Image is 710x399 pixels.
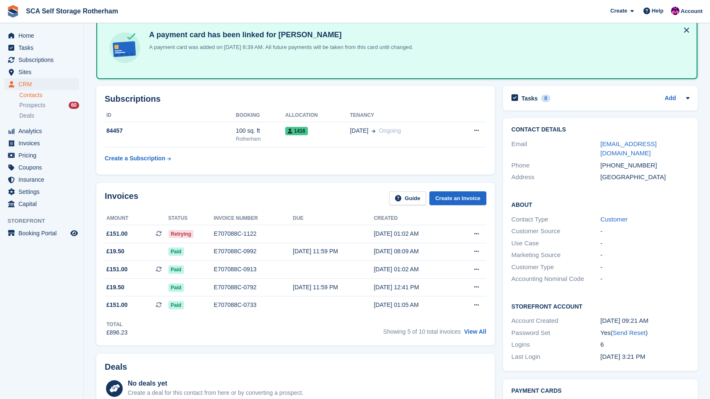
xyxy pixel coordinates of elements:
span: Showing 5 of 10 total invoices [383,328,461,335]
div: [DATE] 11:59 PM [293,247,374,256]
th: Tenancy [350,109,451,122]
div: Account Created [511,316,601,326]
a: menu [4,162,79,173]
span: ( ) [611,329,648,336]
a: Preview store [69,228,79,238]
h2: Contact Details [511,126,689,133]
div: E707088C-1122 [214,229,293,238]
span: £151.00 [106,229,128,238]
h4: A payment card has been linked for [PERSON_NAME] [146,30,413,40]
div: [DATE] 12:41 PM [374,283,454,292]
h2: About [511,200,689,209]
th: Amount [105,212,168,225]
div: Phone [511,161,601,170]
span: £151.00 [106,265,128,274]
span: Ongoing [379,127,401,134]
a: View All [464,328,486,335]
h2: Tasks [522,95,538,102]
div: Contact Type [511,215,601,224]
a: menu [4,125,79,137]
a: Create an Invoice [429,191,486,205]
p: A payment card was added on [DATE] 8:39 AM. All future payments will be taken from this card unti... [146,43,413,51]
div: Create a deal for this contact from here or by converting a prospect. [128,389,303,397]
div: Use Case [511,239,601,248]
a: [EMAIL_ADDRESS][DOMAIN_NAME] [600,140,656,157]
div: [DATE] 01:02 AM [374,229,454,238]
span: [DATE] [350,126,368,135]
div: Total [106,321,128,328]
div: 84457 [105,126,236,135]
div: E707088C-0992 [214,247,293,256]
span: Help [652,7,664,15]
div: Password Set [511,328,601,338]
a: menu [4,54,79,66]
th: Status [168,212,214,225]
time: 2025-08-17 14:21:35 UTC [600,353,645,360]
div: - [600,263,689,272]
a: menu [4,227,79,239]
span: Paid [168,265,184,274]
div: Yes [600,328,689,338]
a: Customer [600,216,627,223]
div: No deals yet [128,378,303,389]
div: [GEOGRAPHIC_DATA] [600,172,689,182]
div: E707088C-0792 [214,283,293,292]
div: 60 [69,102,79,109]
div: Customer Source [511,227,601,236]
h2: Subscriptions [105,94,486,104]
div: Create a Subscription [105,154,165,163]
span: Settings [18,186,69,198]
span: CRM [18,78,69,90]
span: Deals [19,112,34,120]
a: menu [4,78,79,90]
span: £19.50 [106,247,124,256]
span: Subscriptions [18,54,69,66]
div: Customer Type [511,263,601,272]
h2: Invoices [105,191,138,205]
span: Paid [168,283,184,292]
span: Retrying [168,230,194,238]
div: [DATE] 09:21 AM [600,316,689,326]
div: - [600,227,689,236]
img: stora-icon-8386f47178a22dfd0bd8f6a31ec36ba5ce8667c1dd55bd0f319d3a0aa187defe.svg [7,5,19,18]
span: Prospects [19,101,45,109]
div: Rotherham [236,135,285,143]
span: Account [681,7,702,15]
div: - [600,239,689,248]
span: £19.50 [106,283,124,292]
div: Email [511,139,601,158]
div: Marketing Source [511,250,601,260]
span: 1416 [285,127,308,135]
a: menu [4,186,79,198]
a: Add [665,94,676,103]
span: Paid [168,301,184,309]
div: E707088C-0733 [214,301,293,309]
div: 0 [541,95,551,102]
h2: Storefront Account [511,302,689,310]
a: Send Reset [613,329,645,336]
span: Invoices [18,137,69,149]
div: E707088C-0913 [214,265,293,274]
a: Create a Subscription [105,151,171,166]
h2: Deals [105,362,127,372]
div: - [600,274,689,284]
a: Guide [389,191,426,205]
div: Address [511,172,601,182]
span: Booking Portal [18,227,69,239]
span: Capital [18,198,69,210]
a: Contacts [19,91,79,99]
a: menu [4,149,79,161]
div: 6 [600,340,689,350]
div: £896.23 [106,328,128,337]
div: 100 sq. ft [236,126,285,135]
h2: Payment cards [511,388,689,394]
span: Create [610,7,627,15]
th: Invoice number [214,212,293,225]
div: [DATE] 01:05 AM [374,301,454,309]
th: Created [374,212,454,225]
span: Home [18,30,69,41]
span: Insurance [18,174,69,185]
span: Storefront [8,217,83,225]
a: menu [4,174,79,185]
a: menu [4,198,79,210]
